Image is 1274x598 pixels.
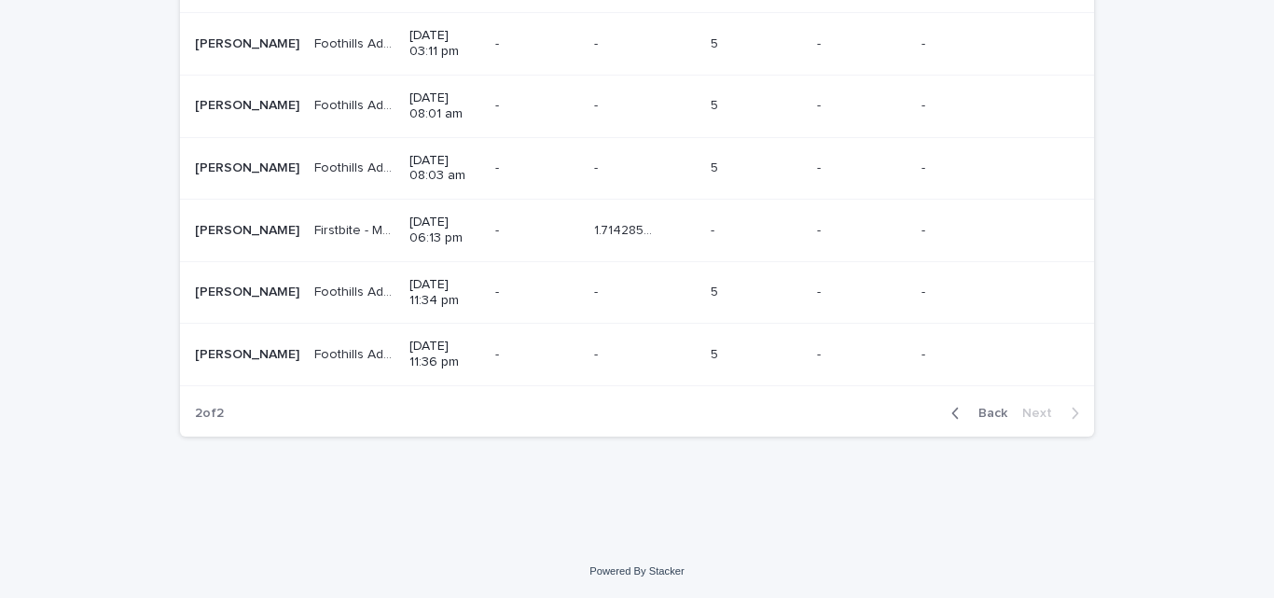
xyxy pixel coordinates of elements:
p: Misha Nadeem [195,219,303,239]
p: - [495,157,503,176]
p: - [921,281,929,300]
span: Next [1022,407,1063,420]
p: - [594,281,602,300]
p: 5 [711,157,722,176]
a: Powered By Stacker [589,565,684,577]
tr: [PERSON_NAME][PERSON_NAME] Foothills Advisory - Mountain West CampaignFoothills Advisory - Mounta... [180,13,1094,76]
p: Misha Nadeem [195,157,303,176]
tr: [PERSON_NAME][PERSON_NAME] Foothills Advisory - Mountain West CampaignFoothills Advisory - Mounta... [180,261,1094,324]
p: 1.7142857142857142 [594,219,657,239]
button: Next [1015,405,1094,422]
p: Misha Nadeem [195,343,303,363]
p: [DATE] 08:01 am [409,90,480,122]
p: 5 [711,281,722,300]
p: - [817,343,824,363]
tr: [PERSON_NAME][PERSON_NAME] Firstbite - Menu SearchFirstbite - Menu Search [DATE] 06:13 pm-- 1.714... [180,200,1094,262]
p: Foothills Advisory - Long Term Property Managers [314,94,398,114]
p: Misha Nadeem [195,281,303,300]
button: Back [936,405,1015,422]
p: - [594,94,602,114]
p: - [921,33,929,52]
p: - [817,157,824,176]
p: 5 [711,33,722,52]
p: - [921,157,929,176]
p: - [921,219,929,239]
p: [DATE] 03:11 pm [409,28,480,60]
p: - [495,94,503,114]
p: Foothills Advisory - Long Term Property Managers [314,343,398,363]
tr: [PERSON_NAME][PERSON_NAME] Foothills Advisory - Mountain West CampaignFoothills Advisory - Mounta... [180,137,1094,200]
p: [DATE] 08:03 am [409,153,480,185]
p: - [817,33,824,52]
p: Firstbite - Menu Search [314,219,398,239]
p: 5 [711,94,722,114]
p: Foothills Advisory - Mountain West Campaign [314,157,398,176]
tr: [PERSON_NAME][PERSON_NAME] Foothills Advisory - Long Term Property ManagersFoothills Advisory - L... [180,75,1094,137]
p: - [594,157,602,176]
p: - [711,219,718,239]
p: - [594,343,602,363]
p: [DATE] 11:36 pm [409,339,480,370]
p: - [817,219,824,239]
p: Misha Nadeem [195,94,303,114]
p: Misha Nadeem [195,33,303,52]
p: 2 of 2 [180,391,239,437]
p: - [495,281,503,300]
p: - [594,33,602,52]
p: Foothills Advisory - Mountain West Campaign [314,281,398,300]
span: Back [967,407,1007,420]
p: - [817,281,824,300]
p: - [921,94,929,114]
tr: [PERSON_NAME][PERSON_NAME] Foothills Advisory - Long Term Property ManagersFoothills Advisory - L... [180,324,1094,386]
p: - [495,33,503,52]
p: [DATE] 11:34 pm [409,277,480,309]
p: - [495,343,503,363]
p: [DATE] 06:13 pm [409,215,480,246]
p: - [817,94,824,114]
p: - [921,343,929,363]
p: 5 [711,343,722,363]
p: - [495,219,503,239]
p: Foothills Advisory - Mountain West Campaign [314,33,398,52]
